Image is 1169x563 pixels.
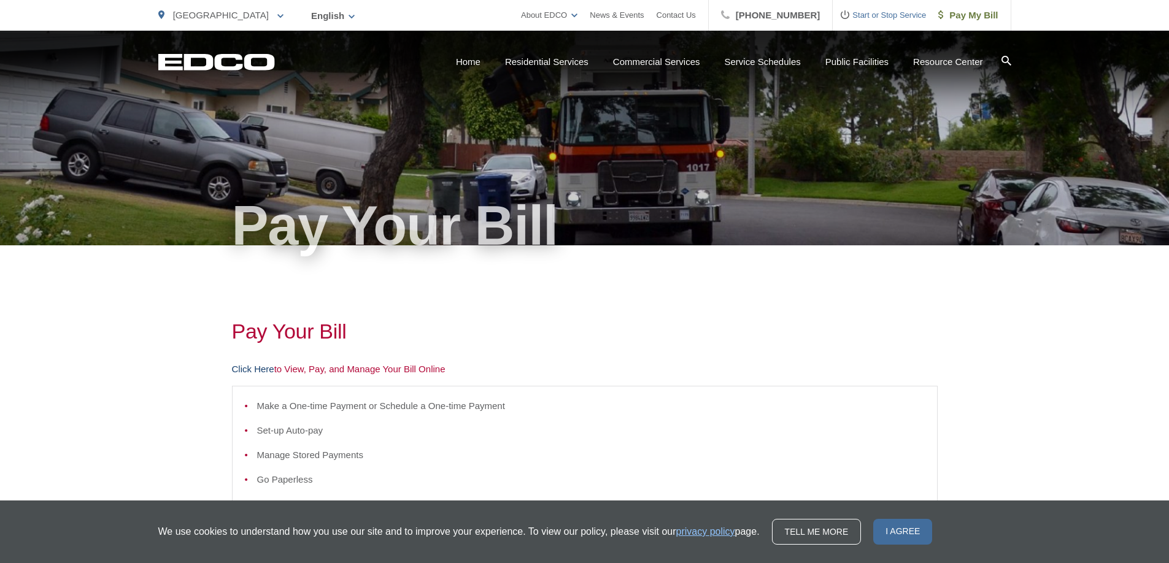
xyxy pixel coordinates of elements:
[232,362,274,377] a: Click Here
[913,55,982,69] a: Resource Center
[521,8,577,23] a: About EDCO
[257,423,925,438] li: Set-up Auto-pay
[158,524,760,539] p: We use cookies to understand how you use our site and to improve your experience. To view our pol...
[938,8,998,23] span: Pay My Bill
[158,53,275,71] a: EDCD logo. Return to the homepage.
[158,195,1011,256] h1: Pay Your Bill
[257,497,925,511] li: View Payment and Billing History
[676,524,735,539] a: privacy policy
[590,8,644,23] a: News & Events
[257,399,925,413] li: Make a One-time Payment or Schedule a One-time Payment
[725,55,801,69] a: Service Schedules
[825,55,889,69] a: Public Facilities
[173,10,269,20] span: [GEOGRAPHIC_DATA]
[873,519,932,545] span: I agree
[505,55,588,69] a: Residential Services
[232,319,938,343] h1: Pay Your Bill
[302,6,364,26] span: English
[657,8,696,23] a: Contact Us
[613,55,700,69] a: Commercial Services
[772,519,862,545] a: Tell me more
[456,55,480,69] a: Home
[232,362,938,377] p: to View, Pay, and Manage Your Bill Online
[257,448,925,462] li: Manage Stored Payments
[257,472,925,487] li: Go Paperless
